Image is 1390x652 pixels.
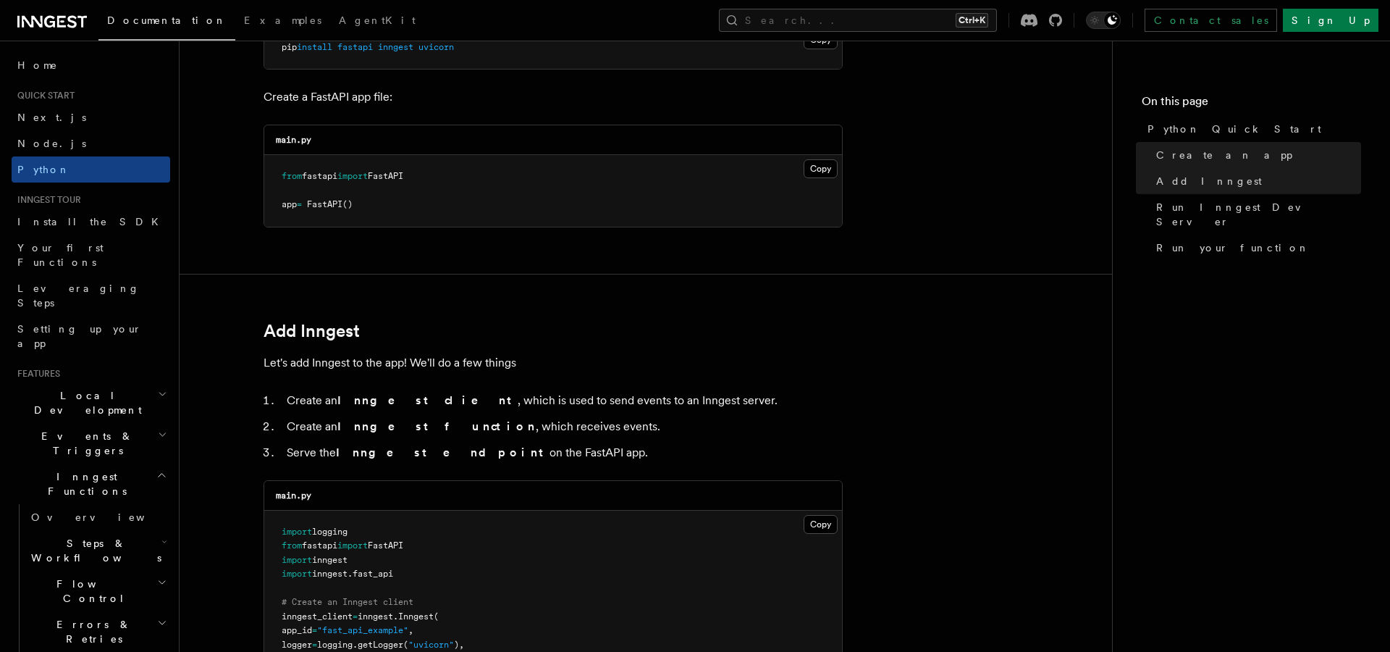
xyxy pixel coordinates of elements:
[264,87,843,107] p: Create a FastAPI app file:
[107,14,227,26] span: Documentation
[418,42,454,52] span: uvicorn
[454,640,464,650] span: ),
[312,625,317,635] span: =
[25,571,170,611] button: Flow Control
[98,4,235,41] a: Documentation
[12,464,170,504] button: Inngest Functions
[17,164,70,175] span: Python
[312,527,347,537] span: logging
[264,321,360,341] a: Add Inngest
[408,625,413,635] span: ,
[317,625,408,635] span: "fast_api_example"
[25,611,170,652] button: Errors & Retries
[317,640,358,650] span: logging.
[17,283,140,309] span: Leveraging Steps
[1150,168,1361,194] a: Add Inngest
[25,577,157,606] span: Flow Control
[353,611,358,622] span: =
[1156,148,1292,162] span: Create an app
[282,171,302,181] span: from
[12,429,158,458] span: Events & Triggers
[408,640,454,650] span: "uvicorn"
[282,597,413,607] span: # Create an Inngest client
[337,42,373,52] span: fastapi
[282,625,312,635] span: app_id
[1150,235,1361,261] a: Run your function
[282,417,843,437] li: Create an , which receives events.
[358,611,393,622] span: inngest
[342,199,353,209] span: ()
[25,617,157,646] span: Errors & Retries
[25,536,161,565] span: Steps & Workflows
[302,540,337,551] span: fastapi
[302,171,337,181] span: fastapi
[1142,93,1361,116] h4: On this page
[282,199,297,209] span: app
[244,14,321,26] span: Examples
[12,52,170,78] a: Home
[12,368,60,380] span: Features
[17,242,104,268] span: Your first Functions
[339,14,416,26] span: AgentKit
[1147,122,1321,136] span: Python Quick Start
[1156,241,1310,255] span: Run your function
[1156,174,1262,188] span: Add Inngest
[12,156,170,183] a: Python
[12,316,170,356] a: Setting up your app
[282,527,312,537] span: import
[282,569,312,579] span: import
[719,9,997,32] button: Search...Ctrl+K
[312,555,347,565] span: inngest
[336,446,549,459] strong: Inngest endpoint
[434,611,439,622] span: (
[12,423,170,464] button: Events & Triggers
[956,13,988,28] kbd: Ctrl+K
[282,390,843,411] li: Create an , which is used to send events to an Inngest server.
[25,504,170,530] a: Overview
[282,611,353,622] span: inngest_client
[25,530,170,571] button: Steps & Workflows
[297,199,302,209] span: =
[368,171,403,181] span: FastAPI
[282,42,297,52] span: pip
[312,569,347,579] span: inngest
[337,171,368,181] span: import
[378,42,413,52] span: inngest
[17,58,58,72] span: Home
[337,393,518,407] strong: Inngest client
[1156,200,1361,229] span: Run Inngest Dev Server
[297,42,332,52] span: install
[368,540,403,551] span: FastAPI
[330,4,424,39] a: AgentKit
[312,640,317,650] span: =
[17,138,86,149] span: Node.js
[12,235,170,275] a: Your first Functions
[1086,12,1121,29] button: Toggle dark mode
[276,135,311,145] code: main.py
[804,159,838,178] button: Copy
[347,569,353,579] span: .
[393,611,398,622] span: .
[307,199,342,209] span: FastAPI
[282,443,843,463] li: Serve the on the FastAPI app.
[12,469,156,498] span: Inngest Functions
[17,112,86,123] span: Next.js
[1283,9,1378,32] a: Sign Up
[17,216,167,227] span: Install the SDK
[1150,142,1361,168] a: Create an app
[12,388,158,417] span: Local Development
[276,490,311,501] code: main.py
[12,275,170,316] a: Leveraging Steps
[403,640,408,650] span: (
[12,104,170,130] a: Next.js
[282,555,312,565] span: import
[264,353,843,373] p: Let's add Inngest to the app! We'll do a few things
[12,130,170,156] a: Node.js
[17,323,142,349] span: Setting up your app
[1150,194,1361,235] a: Run Inngest Dev Server
[358,640,403,650] span: getLogger
[353,569,393,579] span: fast_api
[12,194,81,206] span: Inngest tour
[12,90,75,101] span: Quick start
[337,540,368,551] span: import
